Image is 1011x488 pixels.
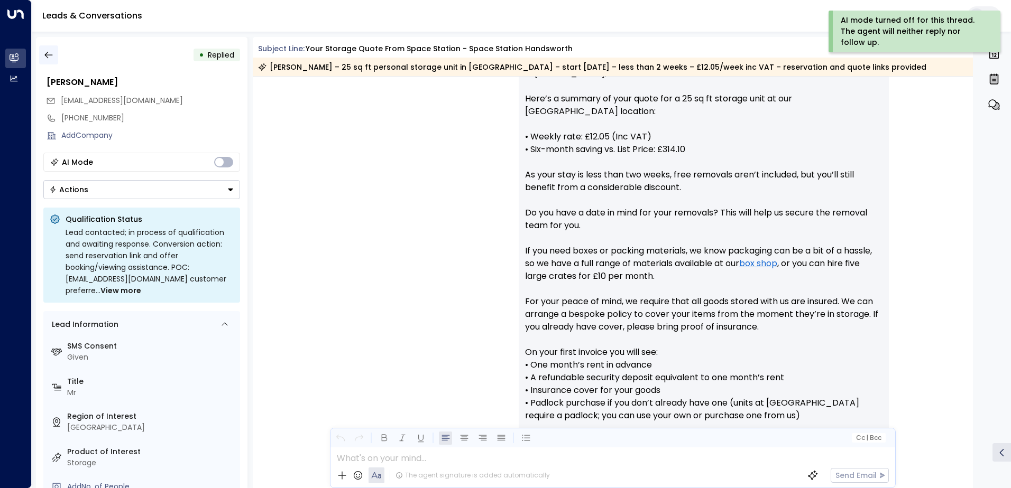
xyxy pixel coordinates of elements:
[208,50,234,60] span: Replied
[67,352,236,363] div: Given
[43,180,240,199] button: Actions
[866,434,868,442] span: |
[62,157,93,167] div: AI Mode
[841,15,986,48] div: AI mode turned off for this thread. The agent will neither reply nor follow up.
[67,341,236,352] label: SMS Consent
[43,180,240,199] div: Button group with a nested menu
[856,434,881,442] span: Cc Bcc
[49,185,88,194] div: Actions
[67,376,236,387] label: Title
[258,62,926,72] div: [PERSON_NAME] – 25 sq ft personal storage unit in [GEOGRAPHIC_DATA] – start [DATE] – less than 2 ...
[396,471,550,480] div: The agent signature is added automatically
[61,112,240,124] div: [PHONE_NUMBER]
[67,422,236,433] div: [GEOGRAPHIC_DATA]
[199,45,204,64] div: •
[100,285,141,296] span: View more
[61,130,240,141] div: AddCompany
[352,431,365,445] button: Redo
[66,227,234,296] div: Lead contacted; in process of qualification and awaiting response. Conversion action: send reserv...
[67,446,236,457] label: Product of Interest
[61,95,183,106] span: [EMAIL_ADDRESS][DOMAIN_NAME]
[334,431,347,445] button: Undo
[67,411,236,422] label: Region of Interest
[258,43,305,54] span: Subject Line:
[48,319,118,330] div: Lead Information
[851,433,885,443] button: Cc|Bcc
[66,214,234,224] p: Qualification Status
[67,387,236,398] div: Mr
[67,457,236,468] div: Storage
[42,10,142,22] a: Leads & Conversations
[739,257,777,270] a: box shop
[47,76,240,89] div: [PERSON_NAME]
[306,43,573,54] div: Your storage quote from Space Station - Space Station Handsworth
[61,95,183,106] span: A_Purewal@hotmail.co.uk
